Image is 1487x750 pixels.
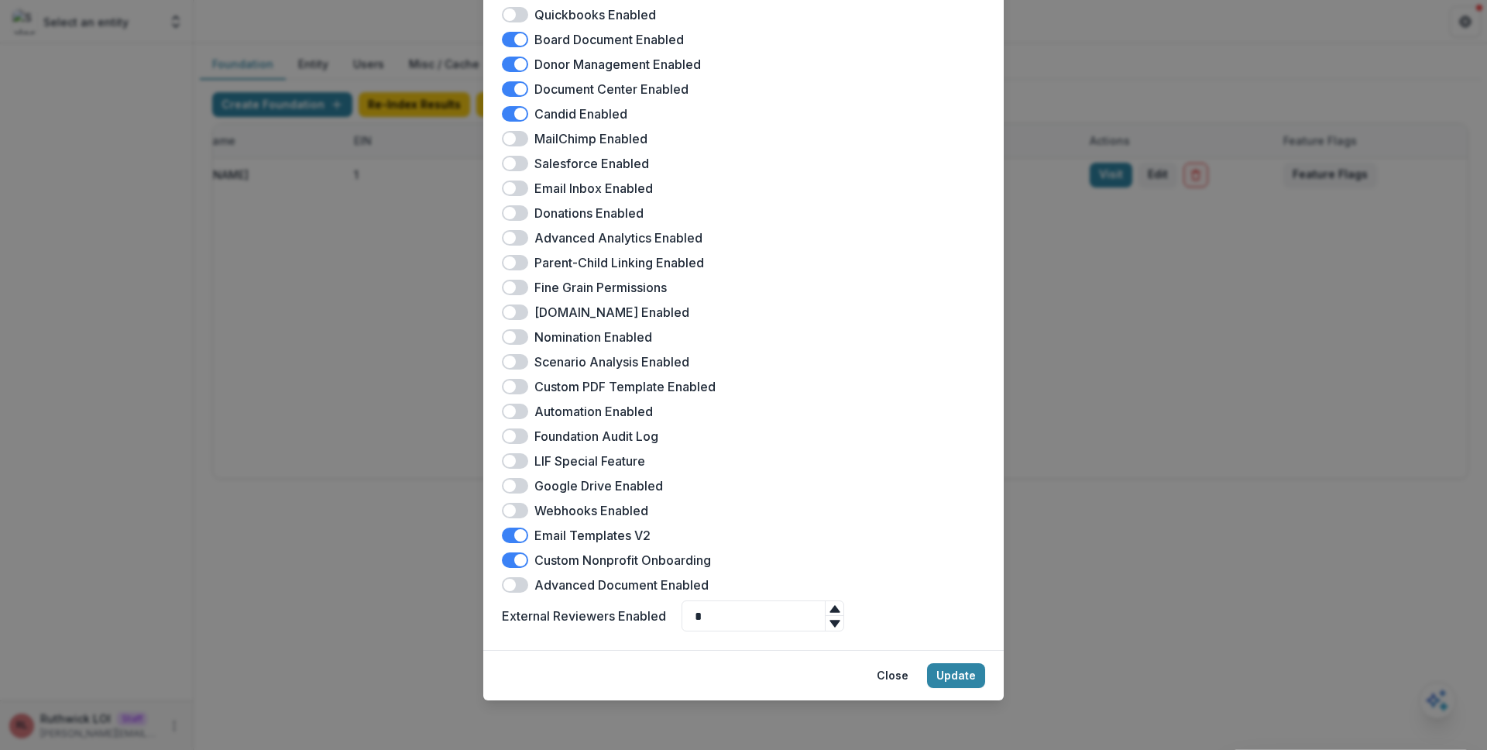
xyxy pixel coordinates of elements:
label: Email Templates V2 [534,526,651,545]
label: Automation Enabled [534,402,653,421]
label: Board Document Enabled [534,30,684,49]
label: Advanced Document Enabled [534,576,709,594]
label: Parent-Child Linking Enabled [534,253,704,272]
label: Custom PDF Template Enabled [534,377,716,396]
button: Update [927,663,985,688]
label: LIF Special Feature [534,452,645,470]
label: Document Center Enabled [534,80,689,98]
label: Foundation Audit Log [534,427,658,446]
label: Quickbooks Enabled [534,5,656,24]
label: Donor Management Enabled [534,55,701,74]
label: Advanced Analytics Enabled [534,229,702,247]
label: Candid Enabled [534,105,627,123]
label: Custom Nonprofit Onboarding [534,551,711,569]
label: Salesforce Enabled [534,154,649,173]
label: Google Drive Enabled [534,476,663,495]
label: Email Inbox Enabled [534,179,653,198]
label: Nomination Enabled [534,328,652,346]
label: External Reviewers Enabled [502,607,666,625]
label: MailChimp Enabled [534,129,647,148]
label: Scenario Analysis Enabled [534,353,689,371]
label: [DOMAIN_NAME] Enabled [534,303,689,322]
label: Donations Enabled [534,204,644,222]
label: Fine Grain Permissions [534,278,667,297]
label: Webhooks Enabled [534,501,648,520]
button: Close [867,663,918,688]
